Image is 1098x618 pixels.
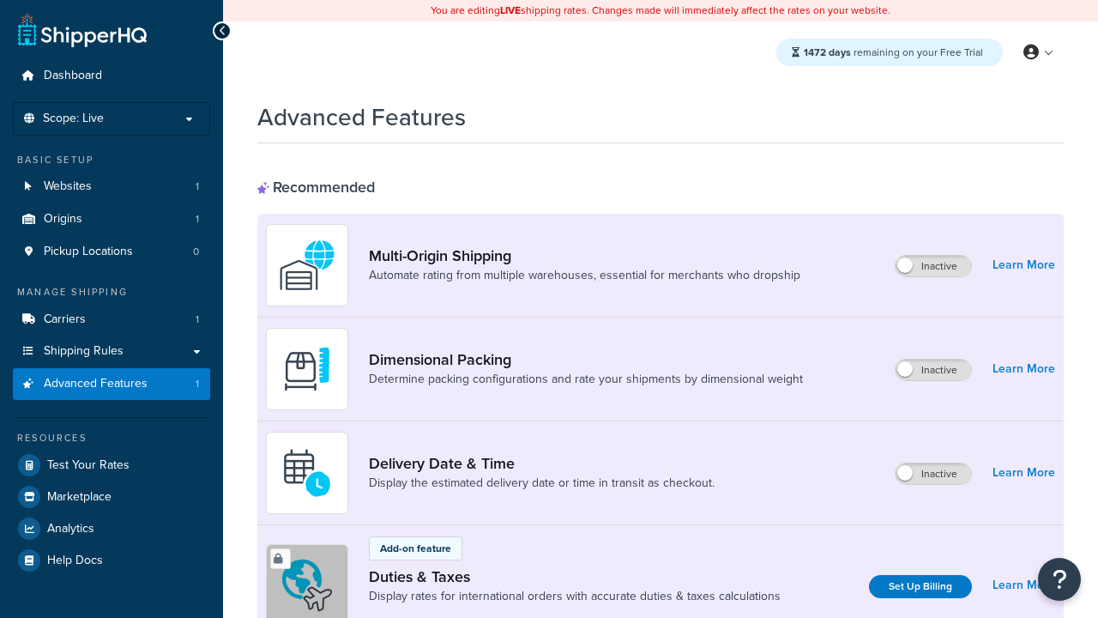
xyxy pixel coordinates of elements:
[257,100,466,134] h1: Advanced Features
[257,178,375,197] div: Recommended
[369,454,715,473] a: Delivery Date & Time
[369,267,800,284] a: Automate rating from multiple warehouses, essential for merchants who dropship
[196,179,199,194] span: 1
[44,377,148,391] span: Advanced Features
[193,245,199,259] span: 0
[47,490,112,505] span: Marketplace
[380,541,451,556] p: Add-on feature
[13,513,210,544] a: Analytics
[804,45,983,60] span: remaining on your Free Trial
[44,179,92,194] span: Websites
[13,450,210,481] a: Test Your Rates
[992,357,1055,381] a: Learn More
[44,344,124,359] span: Shipping Rules
[13,368,210,400] li: Advanced Features
[1038,558,1081,601] button: Open Resource Center
[13,304,210,336] a: Carriers1
[13,545,210,576] a: Help Docs
[277,339,337,399] img: DTVBYsAAAAAASUVORK5CYII=
[369,588,781,605] a: Display rates for international orders with accurate duties & taxes calculations
[13,171,210,203] a: Websites1
[196,377,199,391] span: 1
[804,45,851,60] strong: 1472 days
[43,112,104,126] span: Scope: Live
[47,458,130,473] span: Test Your Rates
[369,371,803,388] a: Determine packing configurations and rate your shipments by dimensional weight
[13,203,210,235] a: Origins1
[869,575,972,598] a: Set Up Billing
[500,3,521,18] b: LIVE
[13,153,210,167] div: Basic Setup
[13,285,210,300] div: Manage Shipping
[13,60,210,92] a: Dashboard
[13,336,210,367] a: Shipping Rules
[47,554,103,568] span: Help Docs
[44,212,82,227] span: Origins
[369,567,781,586] a: Duties & Taxes
[13,171,210,203] li: Websites
[44,312,86,327] span: Carriers
[369,246,800,265] a: Multi-Origin Shipping
[13,304,210,336] li: Carriers
[277,235,337,295] img: WatD5o0RtDAAAAAElFTkSuQmCC
[992,253,1055,277] a: Learn More
[992,573,1055,597] a: Learn More
[13,431,210,445] div: Resources
[13,236,210,268] li: Pickup Locations
[369,475,715,492] a: Display the estimated delivery date or time in transit as checkout.
[992,461,1055,485] a: Learn More
[196,312,199,327] span: 1
[277,443,337,503] img: gfkeb5ejjkALwAAAABJRU5ErkJggg==
[896,360,971,380] label: Inactive
[47,522,94,536] span: Analytics
[44,69,102,83] span: Dashboard
[13,203,210,235] li: Origins
[13,236,210,268] a: Pickup Locations0
[13,482,210,512] a: Marketplace
[896,256,971,276] label: Inactive
[44,245,133,259] span: Pickup Locations
[896,463,971,484] label: Inactive
[13,368,210,400] a: Advanced Features1
[196,212,199,227] span: 1
[369,350,803,369] a: Dimensional Packing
